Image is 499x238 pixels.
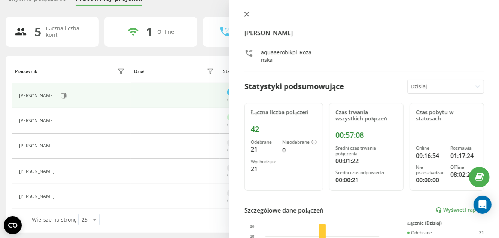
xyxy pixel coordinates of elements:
[251,159,276,164] div: Wychodzące
[251,109,317,116] div: Łączna liczba połączeń
[282,146,317,155] div: 0
[335,131,397,140] div: 00:57:08
[474,196,492,214] div: Open Intercom Messenger
[335,146,397,156] div: Średni czas trwania połączenia
[134,69,144,74] div: Dział
[46,25,90,38] div: Łączna liczba kont
[479,230,484,235] div: 21
[223,69,237,74] div: Status
[450,165,478,170] div: Offline
[335,176,397,184] div: 00:00:21
[416,146,444,151] div: Online
[146,25,153,39] div: 1
[227,198,245,204] div: : :
[227,173,245,178] div: : :
[34,25,41,39] div: 5
[250,224,255,228] text: 20
[244,206,323,215] div: Szczegółowe dane połączeń
[436,207,484,213] a: Wyświetl raport
[335,156,397,165] div: 00:01:22
[227,122,245,128] div: : :
[82,216,88,223] div: 25
[251,125,317,134] div: 42
[244,28,484,37] h4: [PERSON_NAME]
[450,151,478,160] div: 01:17:24
[244,81,344,92] div: Statystyki podsumowujące
[19,118,56,123] div: [PERSON_NAME]
[251,164,276,173] div: 21
[227,97,245,103] div: : :
[227,89,255,96] div: Rozmawia
[282,140,317,146] div: Nieodebrane
[335,170,397,175] div: Średni czas odpowiedzi
[227,97,232,103] span: 00
[4,216,22,234] button: Open CMP widget
[157,29,174,35] div: Online
[450,146,478,151] div: Rozmawia
[227,190,247,197] div: Offline
[227,139,247,146] div: Offline
[261,49,314,64] div: aquaaerobikpl_Rozanska
[227,122,232,128] span: 07
[227,114,247,121] div: Online
[227,147,232,153] span: 01
[416,176,444,184] div: 00:00:00
[32,216,76,223] span: Wiersze na stronę
[227,172,232,178] span: 01
[407,230,432,235] div: Odebrane
[335,109,397,122] div: Czas trwania wszystkich połączeń
[407,220,484,226] div: Łącznie (Dzisiaj)
[227,164,247,171] div: Offline
[450,170,478,179] div: 08:02:21
[416,151,444,160] div: 09:16:54
[19,93,56,98] div: [PERSON_NAME]
[19,143,56,149] div: [PERSON_NAME]
[251,145,276,154] div: 21
[227,198,232,204] span: 01
[19,169,56,174] div: [PERSON_NAME]
[416,165,444,176] div: Nie przeszkadzać
[416,109,478,122] div: Czas pobytu w statusach
[227,148,245,153] div: : :
[251,140,276,145] div: Odebrane
[19,194,56,199] div: [PERSON_NAME]
[15,69,37,74] div: Pracownik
